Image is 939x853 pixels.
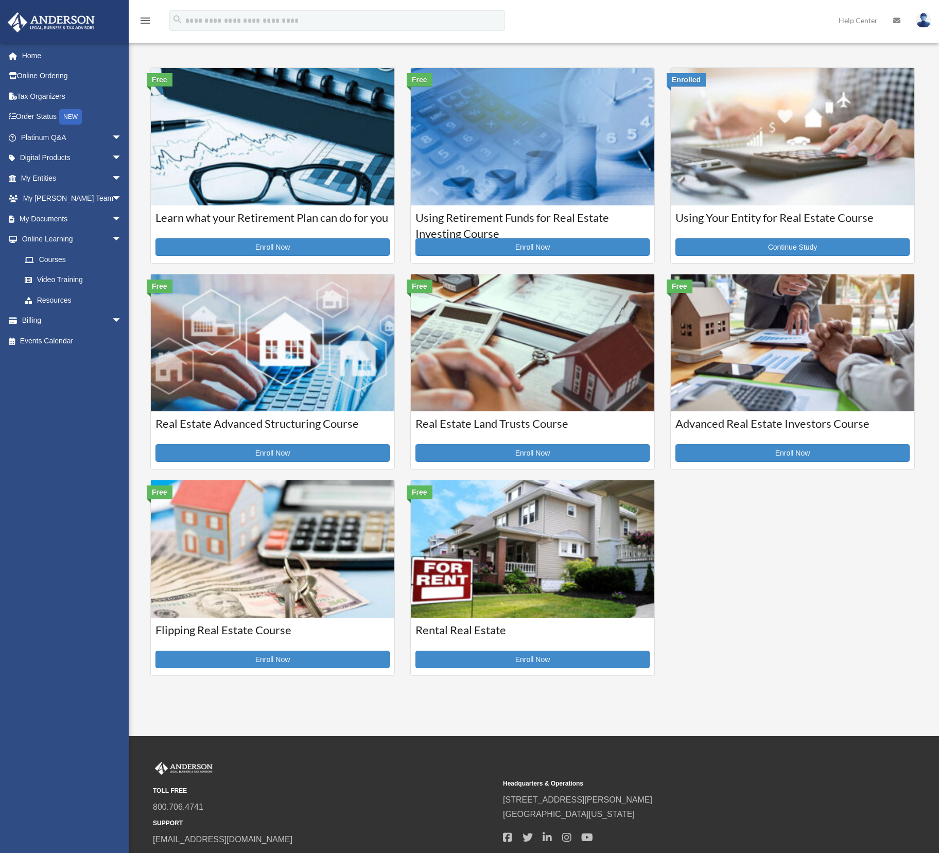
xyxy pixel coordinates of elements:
[7,310,137,331] a: Billingarrow_drop_down
[7,229,137,250] a: Online Learningarrow_drop_down
[667,280,692,293] div: Free
[139,14,151,27] i: menu
[153,786,496,796] small: TOLL FREE
[153,818,496,829] small: SUPPORT
[147,280,172,293] div: Free
[407,73,432,86] div: Free
[147,485,172,499] div: Free
[59,109,82,125] div: NEW
[7,107,137,128] a: Order StatusNEW
[14,270,137,290] a: Video Training
[916,13,931,28] img: User Pic
[667,73,706,86] div: Enrolled
[155,651,390,668] a: Enroll Now
[112,148,132,169] span: arrow_drop_down
[7,148,137,168] a: Digital Productsarrow_drop_down
[7,45,137,66] a: Home
[5,12,98,32] img: Anderson Advisors Platinum Portal
[155,444,390,462] a: Enroll Now
[112,188,132,210] span: arrow_drop_down
[155,210,390,236] h3: Learn what your Retirement Plan can do for you
[7,168,137,188] a: My Entitiesarrow_drop_down
[153,835,292,844] a: [EMAIL_ADDRESS][DOMAIN_NAME]
[147,73,172,86] div: Free
[503,810,635,819] a: [GEOGRAPHIC_DATA][US_STATE]
[675,210,910,236] h3: Using Your Entity for Real Estate Course
[155,622,390,648] h3: Flipping Real Estate Course
[407,280,432,293] div: Free
[503,795,652,804] a: [STREET_ADDRESS][PERSON_NAME]
[415,444,650,462] a: Enroll Now
[112,168,132,189] span: arrow_drop_down
[415,622,650,648] h3: Rental Real Estate
[415,210,650,236] h3: Using Retirement Funds for Real Estate Investing Course
[415,416,650,442] h3: Real Estate Land Trusts Course
[155,416,390,442] h3: Real Estate Advanced Structuring Course
[155,238,390,256] a: Enroll Now
[153,803,203,811] a: 800.706.4741
[172,14,183,25] i: search
[7,86,137,107] a: Tax Organizers
[139,18,151,27] a: menu
[14,290,137,310] a: Resources
[503,778,846,789] small: Headquarters & Operations
[14,249,132,270] a: Courses
[112,229,132,250] span: arrow_drop_down
[153,762,215,775] img: Anderson Advisors Platinum Portal
[112,310,132,332] span: arrow_drop_down
[112,127,132,148] span: arrow_drop_down
[407,485,432,499] div: Free
[7,330,137,351] a: Events Calendar
[415,238,650,256] a: Enroll Now
[7,66,137,86] a: Online Ordering
[675,444,910,462] a: Enroll Now
[415,651,650,668] a: Enroll Now
[7,208,137,229] a: My Documentsarrow_drop_down
[7,127,137,148] a: Platinum Q&Aarrow_drop_down
[675,238,910,256] a: Continue Study
[7,188,137,209] a: My [PERSON_NAME] Teamarrow_drop_down
[112,208,132,230] span: arrow_drop_down
[675,416,910,442] h3: Advanced Real Estate Investors Course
